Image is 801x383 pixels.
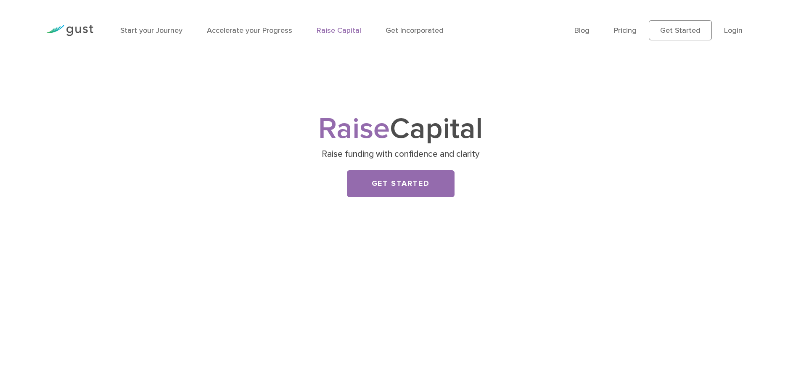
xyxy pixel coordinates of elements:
a: Get Started [649,20,712,40]
a: Blog [574,26,590,35]
a: Login [724,26,743,35]
a: Pricing [614,26,637,35]
span: Raise [318,111,390,146]
img: Gust Logo [46,25,93,36]
p: Raise funding with confidence and clarity [238,148,563,160]
a: Start your Journey [120,26,182,35]
a: Raise Capital [317,26,361,35]
a: Accelerate your Progress [207,26,292,35]
h1: Capital [235,116,567,143]
a: Get Incorporated [386,26,444,35]
a: Get Started [347,170,455,197]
